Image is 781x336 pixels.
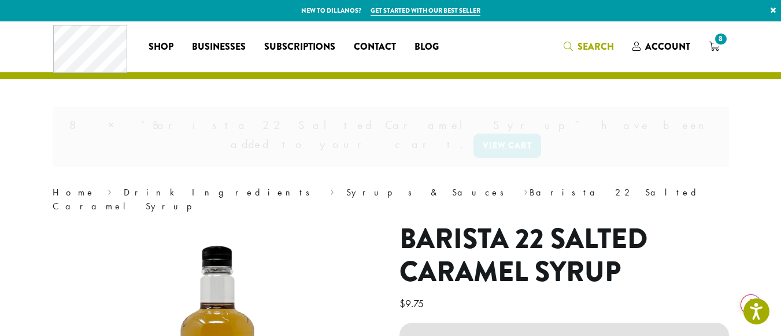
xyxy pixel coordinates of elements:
[330,182,334,200] span: ›
[371,6,480,16] a: Get started with our best seller
[53,186,95,198] a: Home
[578,40,614,53] span: Search
[399,297,405,310] span: $
[473,134,541,158] a: View cart
[713,31,728,47] span: 8
[192,40,246,54] span: Businesses
[346,186,512,198] a: Syrups & Sauces
[108,182,112,200] span: ›
[149,40,173,54] span: Shop
[554,37,623,56] a: Search
[414,40,439,54] span: Blog
[399,297,427,310] bdi: 9.75
[53,107,729,167] div: 8 × “Barista 22 Salted Caramel Syrup” have been added to your cart.
[399,223,729,289] h1: Barista 22 Salted Caramel Syrup
[139,38,183,56] a: Shop
[645,40,690,53] span: Account
[354,40,396,54] span: Contact
[124,186,317,198] a: Drink Ingredients
[524,182,528,200] span: ›
[264,40,335,54] span: Subscriptions
[53,186,729,213] nav: Breadcrumb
